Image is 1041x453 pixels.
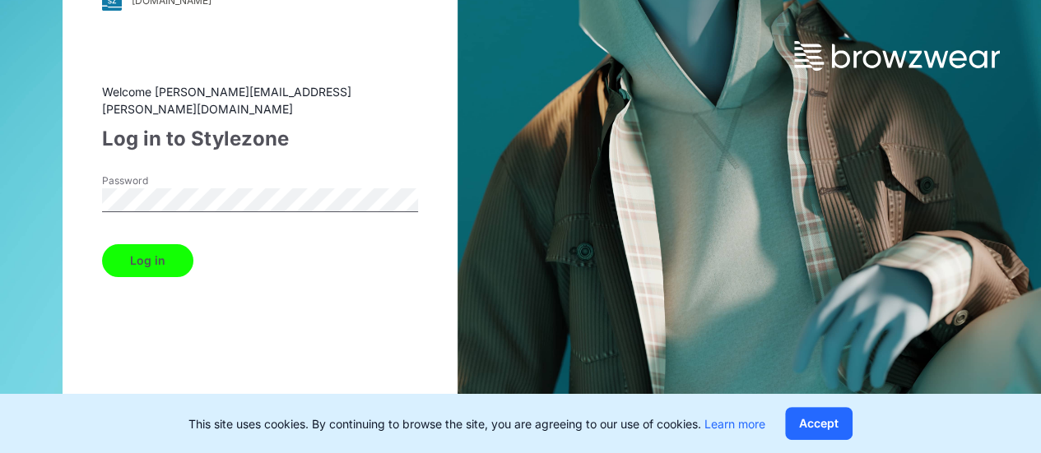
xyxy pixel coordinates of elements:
[794,41,1000,71] img: browzwear-logo.73288ffb.svg
[102,83,418,118] div: Welcome [PERSON_NAME][EMAIL_ADDRESS][PERSON_NAME][DOMAIN_NAME]
[102,173,217,188] label: Password
[188,415,765,432] p: This site uses cookies. By continuing to browse the site, you are agreeing to our use of cookies.
[102,244,193,277] button: Log in
[704,417,765,431] a: Learn more
[785,407,853,440] button: Accept
[102,124,418,154] div: Log in to Stylezone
